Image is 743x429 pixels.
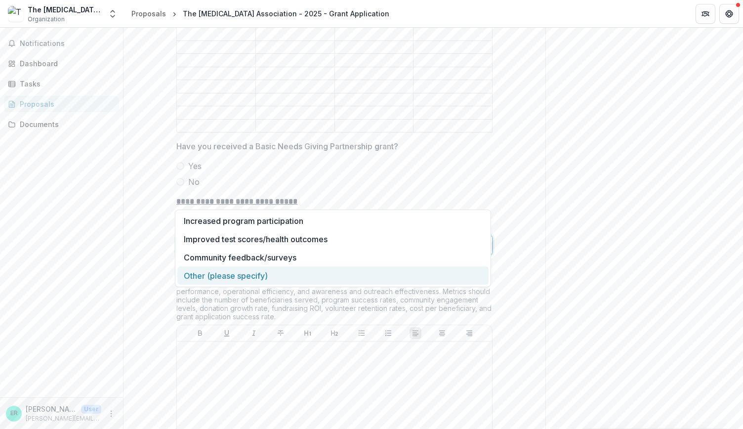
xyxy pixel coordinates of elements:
p: Have you received a Basic Needs Giving Partnership grant? [176,140,398,152]
img: The Amyotrophic Lateral Sclerosis Association [8,6,24,22]
span: Yes [188,160,202,172]
div: Tasks [20,79,111,89]
span: Notifications [20,40,115,48]
button: Bullet List [356,327,368,339]
button: Align Right [463,327,475,339]
div: The [MEDICAL_DATA] Association [28,4,102,15]
a: Documents [4,116,119,132]
button: Partners [696,4,715,24]
span: Organization [28,15,65,24]
button: More [105,408,117,420]
div: The [MEDICAL_DATA] Association - 2025 - Grant Application [183,8,389,19]
button: Underline [221,327,233,339]
button: Ordered List [382,327,394,339]
p: [PERSON_NAME] [26,404,77,414]
button: Italicize [248,327,260,339]
button: Heading 1 [302,327,314,339]
p: User [81,405,101,414]
div: Improved test scores/health outcomes [177,230,489,249]
button: Strike [275,327,287,339]
div: Community feedback/surveys [177,248,489,266]
p: [PERSON_NAME][EMAIL_ADDRESS][PERSON_NAME][DOMAIN_NAME] [26,414,101,423]
div: Elizabeth Roe [10,410,18,417]
div: Proposals [131,8,166,19]
button: Notifications [4,36,119,51]
span: No [188,176,200,188]
a: Proposals [127,6,170,21]
div: Key Performance Indicators (KPIs) include measuring mission impact, fundraising and financial per... [176,279,493,325]
a: Proposals [4,96,119,112]
button: Get Help [719,4,739,24]
nav: breadcrumb [127,6,393,21]
button: Align Left [410,327,421,339]
div: Dashboard [20,58,111,69]
button: Open entity switcher [106,4,120,24]
div: Other (please specify) [177,266,489,285]
button: Bold [194,327,206,339]
button: Align Center [436,327,448,339]
div: Documents [20,119,111,129]
a: Tasks [4,76,119,92]
a: Dashboard [4,55,119,72]
button: Heading 2 [329,327,340,339]
div: Proposals [20,99,111,109]
div: Increased program participation [177,212,489,230]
